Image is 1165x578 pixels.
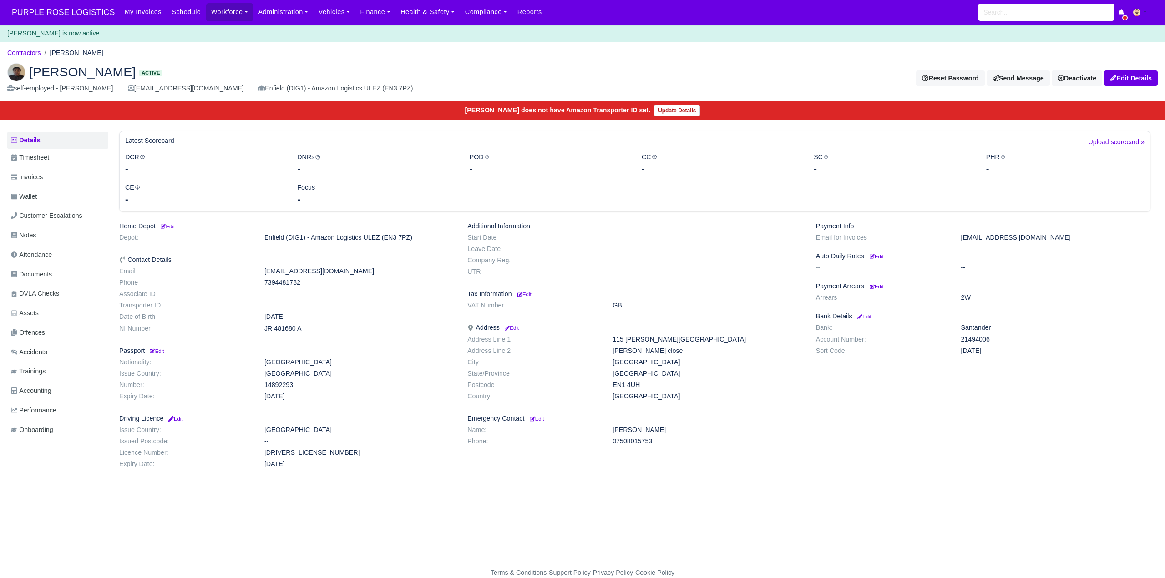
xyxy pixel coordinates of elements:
a: My Invoices [119,3,167,21]
a: Terms & Conditions [491,569,547,576]
div: [EMAIL_ADDRESS][DOMAIN_NAME] [128,83,244,94]
h6: Latest Scorecard [125,137,174,145]
small: Edit [159,224,175,229]
a: Performance [7,402,108,419]
a: Offences [7,324,108,342]
dt: Bank: [809,324,954,332]
a: Invoices [7,168,108,186]
small: Edit [148,348,164,354]
a: Update Details [654,105,700,116]
a: Workforce [206,3,253,21]
dt: Phone: [461,437,606,445]
small: Edit [870,284,884,289]
dt: Expiry Date: [112,460,258,468]
h6: Payment Info [816,222,1150,230]
a: Compliance [460,3,512,21]
dt: Address Line 2 [461,347,606,355]
dt: NI Number [112,325,258,332]
dd: [GEOGRAPHIC_DATA] [258,370,461,377]
dd: JR 481680 A [258,325,461,332]
h6: Tax Information [467,290,802,298]
a: Edit [856,312,871,320]
a: Upload scorecard » [1089,137,1145,152]
a: Wallet [7,188,108,206]
dt: Account Number: [809,336,954,343]
span: Onboarding [11,425,53,435]
dt: Phone [112,279,258,286]
dd: Santander [954,324,1157,332]
a: Edit Details [1104,70,1158,86]
dt: Associate ID [112,290,258,298]
a: Health & Safety [395,3,460,21]
div: self-employed - [PERSON_NAME] [7,83,113,94]
dd: EN1 4UH [606,381,809,389]
dd: [DATE] [258,392,461,400]
h6: Payment Arrears [816,282,1150,290]
a: Notes [7,226,108,244]
div: - [297,162,456,175]
dd: [GEOGRAPHIC_DATA] [258,358,461,366]
dt: Email [112,267,258,275]
span: Attendance [11,250,52,260]
a: Edit [503,324,519,331]
dt: Issued Postcode: [112,437,258,445]
small: Edit [856,314,871,319]
a: Assets [7,304,108,322]
a: Edit [868,252,884,260]
div: PHR [979,152,1151,175]
dd: [PERSON_NAME] close [606,347,809,355]
span: Trainings [11,366,46,377]
dt: Expiry Date: [112,392,258,400]
a: Edit [528,415,544,422]
a: Accidents [7,343,108,361]
h6: Contact Details [119,256,454,264]
div: - [814,162,972,175]
a: Edit [159,222,175,230]
dt: Email for Invoices [809,234,954,241]
dt: State/Province [461,370,606,377]
div: - [125,162,284,175]
h6: Address [467,324,802,332]
div: POD [463,152,635,175]
span: Notes [11,230,36,241]
span: Documents [11,269,52,280]
a: DVLA Checks [7,285,108,302]
small: Edit [503,325,519,331]
li: [PERSON_NAME] [41,48,103,58]
dt: Sort Code: [809,347,954,355]
h6: Additional Information [467,222,802,230]
div: DCR [118,152,290,175]
span: Performance [11,405,56,416]
a: Accounting [7,382,108,400]
div: - [470,162,628,175]
a: Trainings [7,362,108,380]
a: Contractors [7,49,41,56]
span: Timesheet [11,152,49,163]
dd: 115 [PERSON_NAME][GEOGRAPHIC_DATA] [606,336,809,343]
a: Privacy Policy [593,569,633,576]
div: SC [807,152,979,175]
dd: [GEOGRAPHIC_DATA] [258,426,461,434]
input: Search... [978,4,1114,21]
dd: 07508015753 [606,437,809,445]
small: Edit [530,416,544,422]
span: Accidents [11,347,47,357]
dd: 2W [954,294,1157,302]
dt: Address Line 1 [461,336,606,343]
a: Deactivate [1052,70,1102,86]
div: - [125,193,284,206]
a: Finance [355,3,395,21]
span: Wallet [11,191,37,202]
a: Send Message [987,70,1050,86]
div: - - - [323,568,842,578]
dt: Name: [461,426,606,434]
small: Edit [517,292,532,297]
dd: 21494006 [954,336,1157,343]
div: Enfield (DIG1) - Amazon Logistics ULEZ (EN3 7PZ) [258,83,413,94]
small: Edit [167,416,182,422]
div: - [297,193,456,206]
dd: GB [606,302,809,309]
span: Customer Escalations [11,211,82,221]
div: CE [118,182,290,206]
